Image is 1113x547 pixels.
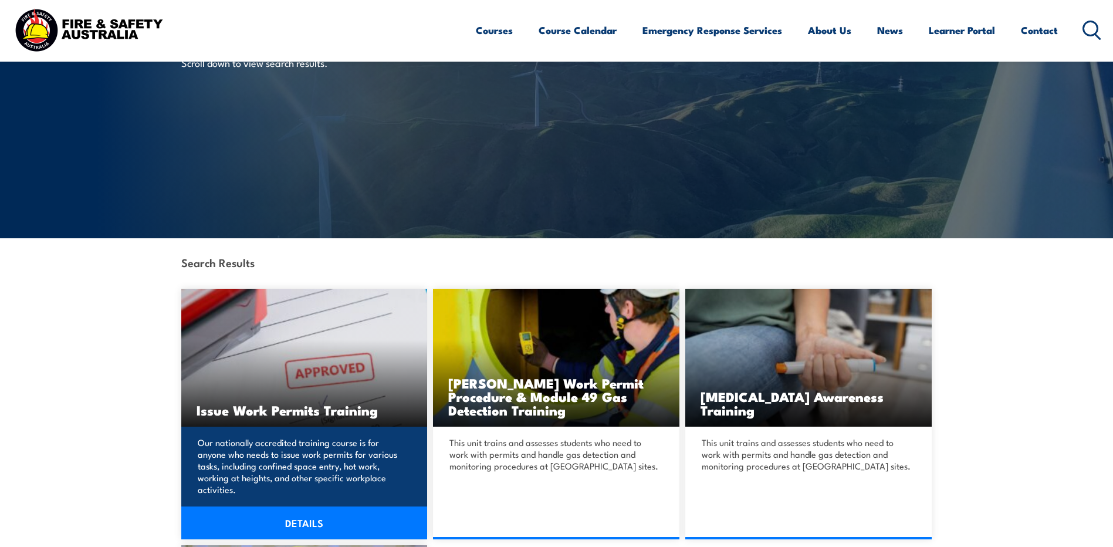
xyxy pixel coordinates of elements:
[1021,15,1058,46] a: Contact
[181,56,395,69] p: Scroll down to view search results.
[808,15,851,46] a: About Us
[181,289,428,427] img: Issue Work Permits
[198,437,408,495] p: Our nationally accredited training course is for anyone who needs to issue work permits for vario...
[448,376,664,417] h3: [PERSON_NAME] Work Permit Procedure & Module 49 Gas Detection Training
[181,254,255,270] strong: Search Results
[685,289,932,427] img: Anaphylaxis Awareness TRAINING
[877,15,903,46] a: News
[701,390,916,417] h3: [MEDICAL_DATA] Awareness Training
[642,15,782,46] a: Emergency Response Services
[449,437,659,472] p: This unit trains and assesses students who need to work with permits and handle gas detection and...
[685,289,932,427] a: [MEDICAL_DATA] Awareness Training
[433,289,679,427] a: [PERSON_NAME] Work Permit Procedure & Module 49 Gas Detection Training
[433,289,679,427] img: Santos Work Permit Procedure & Module 49 Gas Detection Training (1)
[539,15,617,46] a: Course Calendar
[181,507,428,539] a: DETAILS
[929,15,995,46] a: Learner Portal
[181,289,428,427] a: Issue Work Permits Training
[476,15,513,46] a: Courses
[702,437,912,472] p: This unit trains and assesses students who need to work with permits and handle gas detection and...
[197,403,412,417] h3: Issue Work Permits Training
